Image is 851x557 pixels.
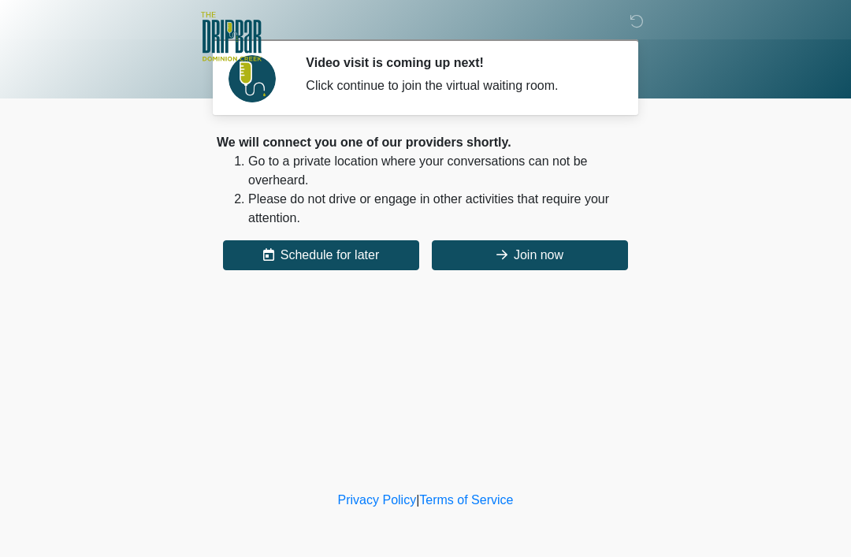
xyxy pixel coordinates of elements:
a: Terms of Service [419,493,513,507]
li: Go to a private location where your conversations can not be overheard. [248,152,634,190]
img: Agent Avatar [229,55,276,102]
button: Join now [432,240,628,270]
div: Click continue to join the virtual waiting room. [306,76,611,95]
img: The DRIPBaR - San Antonio Dominion Creek Logo [201,12,262,64]
a: Privacy Policy [338,493,417,507]
div: We will connect you one of our providers shortly. [217,133,634,152]
button: Schedule for later [223,240,419,270]
a: | [416,493,419,507]
li: Please do not drive or engage in other activities that require your attention. [248,190,634,228]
